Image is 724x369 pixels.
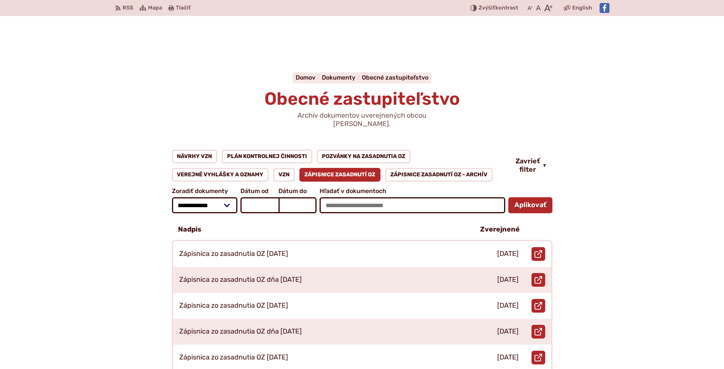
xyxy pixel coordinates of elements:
[516,157,540,174] span: Zavrieť filter
[179,353,288,362] p: Zápisnica zo zasadnutia OZ [DATE]
[362,74,428,81] a: Obecné zastupiteľstvo
[296,74,322,81] a: Domov
[385,168,493,182] a: Zápisnice zasadnutí OZ - ARCHÍV
[273,168,295,182] a: VZN
[497,327,519,336] p: [DATE]
[479,5,518,11] span: kontrast
[497,353,519,362] p: [DATE]
[497,276,519,284] p: [DATE]
[509,157,552,174] button: Zavrieť filter
[508,197,552,213] button: Aplikovať
[497,302,519,310] p: [DATE]
[322,74,362,81] a: Dokumenty
[479,5,495,11] span: Zvýšiť
[148,3,162,13] span: Mapa
[123,3,133,13] span: RSS
[172,168,269,182] a: Verejné vyhlášky a oznamy
[264,88,460,109] span: Obecné zastupiteľstvo
[172,188,238,195] span: Zoradiť dokumenty
[320,188,505,195] span: Hľadať v dokumentoch
[320,197,505,213] input: Hľadať v dokumentoch
[317,150,411,163] a: Pozvánky na zasadnutia OZ
[571,3,594,13] a: English
[497,250,519,258] p: [DATE]
[271,112,453,128] p: Archív dokumentov uverejnených obcou [PERSON_NAME].
[222,150,312,163] a: Plán kontrolnej činnosti
[172,197,238,213] select: Zoradiť dokumenty
[480,225,520,234] p: Zverejnené
[179,327,302,336] p: Zápisnica zo zasadnutia OZ dňa [DATE]
[179,276,302,284] p: Zápisnica zo zasadnutia OZ dňa [DATE]
[278,188,317,195] span: Dátum do
[240,197,278,213] input: Dátum od
[322,74,355,81] span: Dokumenty
[299,168,381,182] a: Zápisnice zasadnutí OZ
[176,5,191,11] span: Tlačiť
[240,188,278,195] span: Dátum od
[600,3,609,13] img: Prejsť na Facebook stránku
[172,150,218,163] a: Návrhy VZN
[278,197,317,213] input: Dátum do
[572,3,592,13] span: English
[179,250,288,258] p: Zápisnica zo zasadnutia OZ [DATE]
[178,225,201,234] p: Nadpis
[179,302,288,310] p: Zápisnica zo zasadnutia OZ [DATE]
[296,74,315,81] span: Domov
